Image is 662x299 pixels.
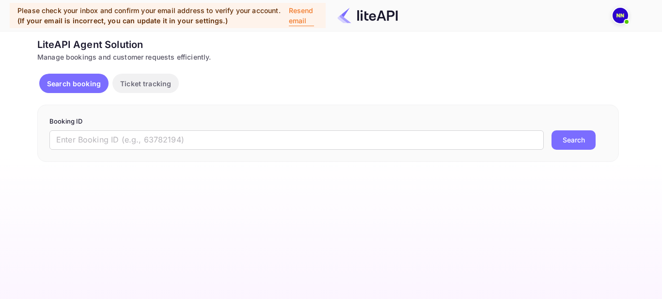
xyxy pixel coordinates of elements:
p: Search booking [47,79,101,89]
input: Enter Booking ID (e.g., 63782194) [49,130,544,150]
button: Search [552,130,596,150]
img: LiteAPI Logo [337,8,398,23]
p: Booking ID [49,117,607,126]
img: N/A N/A [613,8,628,23]
span: (If your email is incorrect, you can update it in your settings.) [17,16,228,25]
div: Manage bookings and customer requests efficiently. [37,52,619,62]
span: Please check your inbox and confirm your email address to verify your account. [17,6,281,15]
p: Resend email [289,5,314,26]
p: Ticket tracking [120,79,171,89]
div: LiteAPI Agent Solution [37,37,619,52]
